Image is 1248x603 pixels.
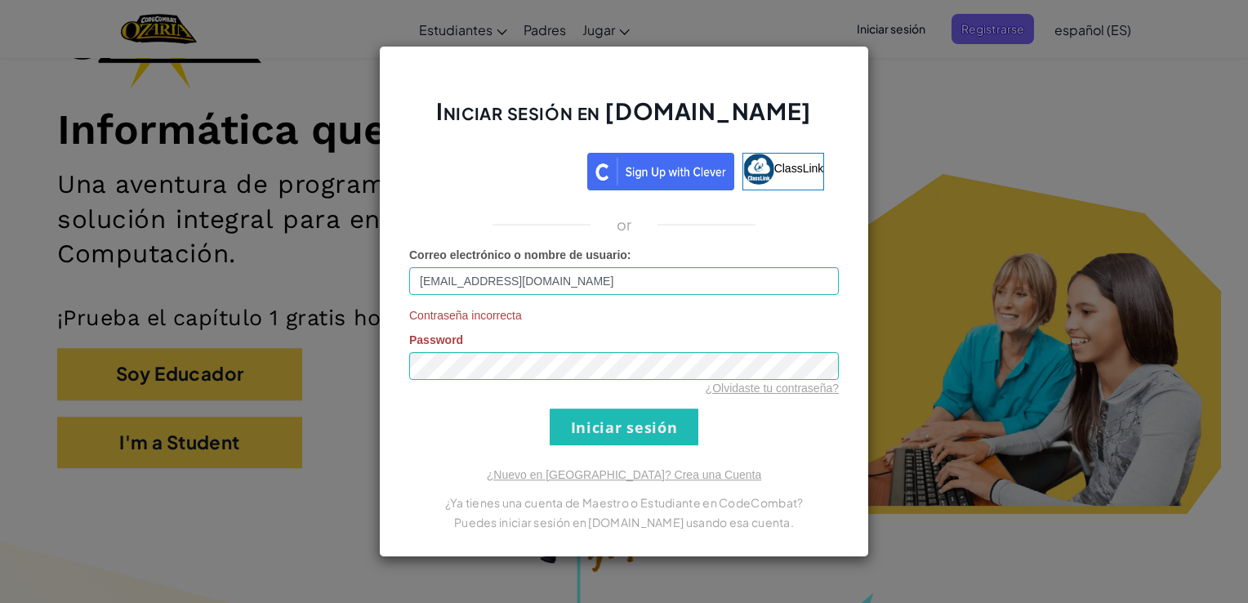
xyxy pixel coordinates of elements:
span: ClassLink [774,162,824,175]
a: ¿Olvidaste tu contraseña? [706,382,839,395]
iframe: Botón de Acceder con Google [416,151,587,187]
span: Contraseña incorrecta [409,307,839,324]
p: Puedes iniciar sesión en [DOMAIN_NAME] usando esa cuenta. [409,512,839,532]
span: Password [409,333,463,346]
input: Iniciar sesión [550,409,698,445]
p: or [617,215,632,234]
span: Correo electrónico o nombre de usuario [409,248,627,261]
img: clever_sso_button@2x.png [587,153,734,190]
img: classlink-logo-small.png [743,154,774,185]
p: ¿Ya tienes una cuenta de Maestro o Estudiante en CodeCombat? [409,493,839,512]
h2: Iniciar sesión en [DOMAIN_NAME] [409,96,839,143]
a: ¿Nuevo en [GEOGRAPHIC_DATA]? Crea una Cuenta [487,468,761,481]
label: : [409,247,631,263]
